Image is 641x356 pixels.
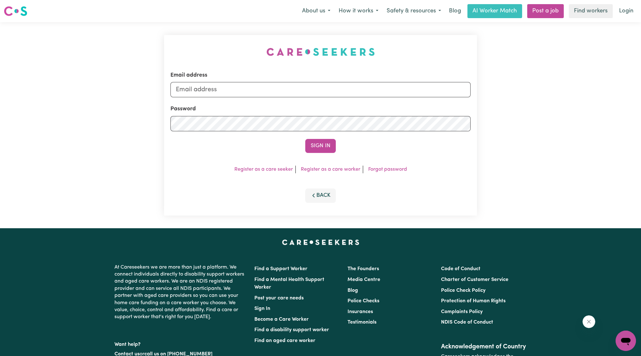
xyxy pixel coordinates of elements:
span: Need any help? [4,4,38,10]
a: Testimonials [348,320,376,325]
a: Find workers [569,4,613,18]
a: Code of Conduct [441,266,480,271]
a: Find a Support Worker [254,266,307,271]
a: NDIS Code of Conduct [441,320,493,325]
a: Sign In [254,306,270,311]
button: Back [305,188,336,202]
a: Blog [445,4,465,18]
a: Police Check Policy [441,288,486,293]
a: Find a disability support worker [254,327,329,332]
a: Find a Mental Health Support Worker [254,277,324,290]
button: Sign In [305,139,336,153]
h2: Acknowledgement of Country [441,343,527,351]
a: Post your care needs [254,296,304,301]
label: Password [170,105,196,113]
p: Want help? [114,339,247,348]
a: Forgot password [368,167,407,172]
a: Blog [348,288,358,293]
a: Login [615,4,637,18]
a: Protection of Human Rights [441,298,506,304]
iframe: Close message [582,315,595,328]
a: Careseekers home page [282,240,359,245]
a: Find an aged care worker [254,338,315,343]
input: Email address [170,82,471,97]
a: Register as a care seeker [234,167,293,172]
a: The Founders [348,266,379,271]
a: Register as a care worker [301,167,360,172]
button: About us [298,4,334,18]
a: Complaints Policy [441,309,483,314]
button: How it works [334,4,383,18]
a: Media Centre [348,277,380,282]
a: Police Checks [348,298,379,304]
a: AI Worker Match [467,4,522,18]
iframe: Button to launch messaging window [616,331,636,351]
img: Careseekers logo [4,5,27,17]
a: Post a job [527,4,564,18]
label: Email address [170,71,207,79]
a: Charter of Customer Service [441,277,508,282]
p: At Careseekers we are more than just a platform. We connect individuals directly to disability su... [114,261,247,323]
button: Safety & resources [383,4,445,18]
a: Become a Care Worker [254,317,309,322]
a: Insurances [348,309,373,314]
a: Careseekers logo [4,4,27,18]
